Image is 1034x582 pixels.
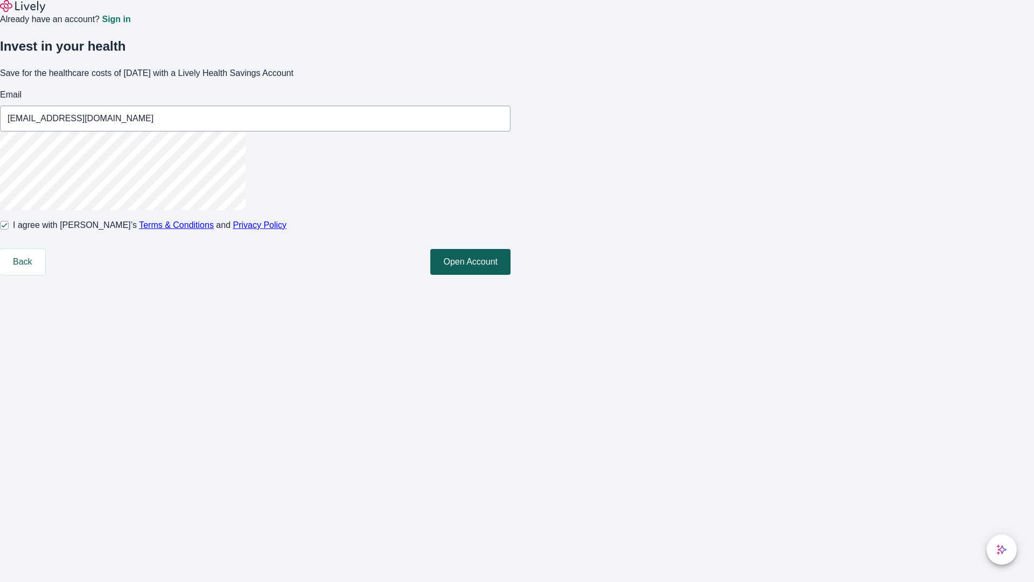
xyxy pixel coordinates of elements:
button: Open Account [430,249,511,275]
span: I agree with [PERSON_NAME]’s and [13,219,287,232]
button: chat [987,535,1017,565]
a: Privacy Policy [233,220,287,230]
svg: Lively AI Assistant [996,544,1007,555]
a: Sign in [102,15,130,24]
a: Terms & Conditions [139,220,214,230]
